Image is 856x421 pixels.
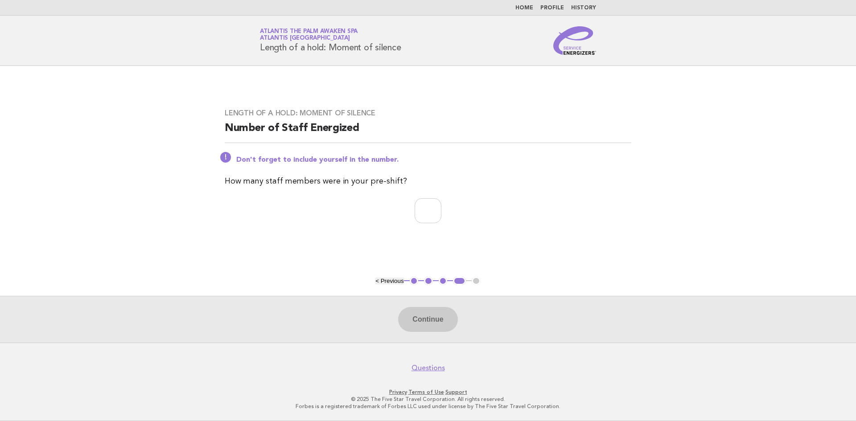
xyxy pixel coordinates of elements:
[515,5,533,11] a: Home
[155,396,701,403] p: © 2025 The Five Star Travel Corporation. All rights reserved.
[225,175,631,188] p: How many staff members were in your pre-shift?
[260,29,401,52] h1: Length of a hold: Moment of silence
[571,5,596,11] a: History
[453,277,466,286] button: 4
[389,389,407,395] a: Privacy
[553,26,596,55] img: Service Energizers
[445,389,467,395] a: Support
[155,388,701,396] p: · ·
[260,36,350,41] span: Atlantis [GEOGRAPHIC_DATA]
[412,364,445,372] a: Questions
[375,278,403,284] button: < Previous
[260,29,358,41] a: Atlantis The Palm Awaken SpaAtlantis [GEOGRAPHIC_DATA]
[236,155,631,164] p: Don't forget to include yourself in the number.
[225,121,631,143] h2: Number of Staff Energized
[155,403,701,410] p: Forbes is a registered trademark of Forbes LLC used under license by The Five Star Travel Corpora...
[424,277,433,286] button: 2
[410,277,419,286] button: 1
[439,277,448,286] button: 3
[408,389,444,395] a: Terms of Use
[540,5,564,11] a: Profile
[225,109,631,118] h3: Length of a hold: Moment of silence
